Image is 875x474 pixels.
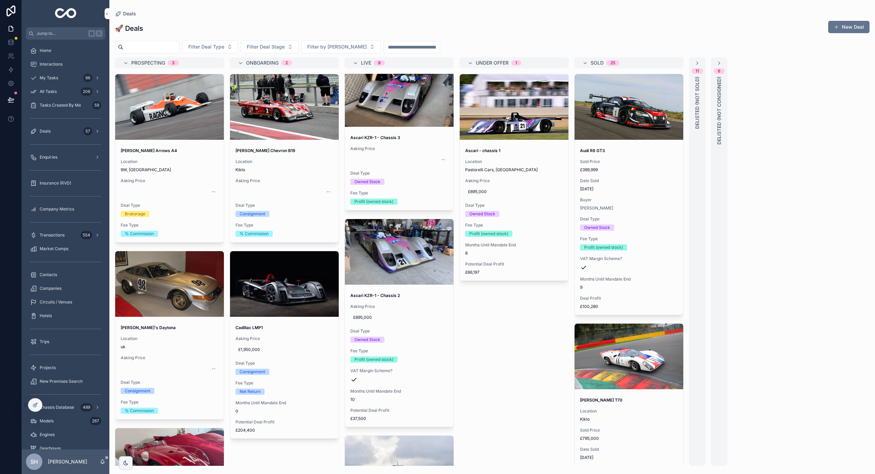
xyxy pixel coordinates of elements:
[40,180,71,186] span: Insurance (RVD)
[81,231,92,239] div: 554
[121,380,218,385] span: Deal Type
[48,458,87,465] p: [PERSON_NAME]
[378,60,381,66] div: 9
[235,336,333,341] span: Asking Price
[83,74,92,82] div: 66
[121,222,218,228] span: Fee Type
[115,10,136,17] a: Deals
[26,375,105,388] a: New Premises Search
[235,419,333,425] span: Potential Deal Profit
[235,178,333,184] span: Asking Price
[591,59,604,66] span: SOLD
[574,74,684,315] a: Audi R8 GT3Sold Price£399,999Date Sold[DATE]Buyer[PERSON_NAME]Deal TypeOwned StockFee TypeProfit ...
[235,167,333,173] span: Kiklo
[92,101,101,109] div: 59
[718,68,721,74] div: 6
[40,48,51,53] span: Home
[580,256,678,261] span: VAT Margin Scheme?
[354,179,380,185] div: Owned Stock
[580,408,678,414] span: Location
[123,10,136,17] span: Deals
[121,344,218,350] span: uk
[580,186,678,192] span: [DATE]
[40,206,74,212] span: Company Metrics
[515,60,517,66] div: 1
[26,125,105,137] a: Deals57
[26,282,105,295] a: Companies
[241,40,299,53] button: Select Button
[26,99,105,111] a: Tasks Created By Me59
[476,59,509,66] span: Under Offer
[230,74,339,140] div: Screenshot-2025-08-20-at-11.53.38.png
[40,103,81,108] span: Tasks Created By Me
[37,31,85,36] span: Jump to...
[575,74,683,140] div: DSC03798.jpeg
[172,60,175,66] div: 3
[580,417,678,422] span: Kiklo
[26,336,105,348] a: Trips
[238,347,331,352] span: £1,950,000
[230,74,339,243] a: [PERSON_NAME] Chevron B19LocationKikloAsking Price--Deal TypeConsignmentFee Type% Commission
[121,336,218,341] span: Location
[465,270,563,275] span: £66,197
[350,135,400,140] strong: Ascari KZR-1 - Chassis 3
[350,171,448,176] span: Deal Type
[610,60,615,66] div: 25
[580,455,678,460] span: [DATE]
[469,231,508,237] div: Profit (owned stock)
[465,250,563,256] span: 8
[240,389,260,395] div: Net Return
[40,272,57,277] span: Contacts
[26,362,105,374] a: Projects
[580,436,678,441] span: £795,000
[575,324,683,389] div: 160916_0700.jpg
[235,203,333,208] span: Deal Type
[350,304,448,309] span: Asking Price
[350,190,448,196] span: Fee Type
[247,43,285,50] span: Filter Deal Stage
[465,159,563,164] span: Location
[26,203,105,215] a: Company Metrics
[40,286,62,291] span: Companies
[26,85,105,98] a: All Tasks206
[131,59,165,66] span: Prospecting
[40,432,55,437] span: Engines
[580,276,678,282] span: Months Until Mandate End
[121,203,218,208] span: Deal Type
[40,89,57,94] span: All Tasks
[121,178,218,184] span: Asking Price
[125,408,154,414] div: % Commission
[26,27,105,40] button: Jump to...K
[285,60,288,66] div: 2
[354,199,393,205] div: Profit (owned stock)
[40,232,65,238] span: Transactions
[26,415,105,427] a: Models267
[235,361,333,366] span: Deal Type
[441,157,445,162] div: --
[121,325,176,330] strong: [PERSON_NAME]'s Daytona
[26,429,105,441] a: Engines
[354,356,393,363] div: Profit (owned stock)
[121,399,218,405] span: Fee Type
[350,397,448,402] span: 10
[40,405,74,410] span: Chassis Database
[580,205,613,211] span: [PERSON_NAME]
[121,355,218,361] span: Asking Price
[212,366,216,371] div: --
[26,177,105,189] a: Insurance (RVD)
[81,403,92,411] div: 489
[22,40,109,449] div: scrollable content
[580,428,678,433] span: Sold Price
[345,219,454,285] div: IMG_1252.JPG
[580,159,678,164] span: Sold Price
[235,148,295,153] strong: [PERSON_NAME] Chevron B19
[246,59,279,66] span: Onboarding
[345,61,454,211] a: Ascari KZR-1 - Chassis 3Asking Price--Deal TypeOwned StockFee TypeProfit (owned stock)
[694,77,701,129] span: Delisted (not sold)
[188,43,224,50] span: Filter Deal Type
[350,416,448,421] span: £37,500
[121,159,218,164] span: Location
[465,242,563,248] span: Months Until Mandate End
[580,216,678,222] span: Deal Type
[580,178,678,184] span: Date Sold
